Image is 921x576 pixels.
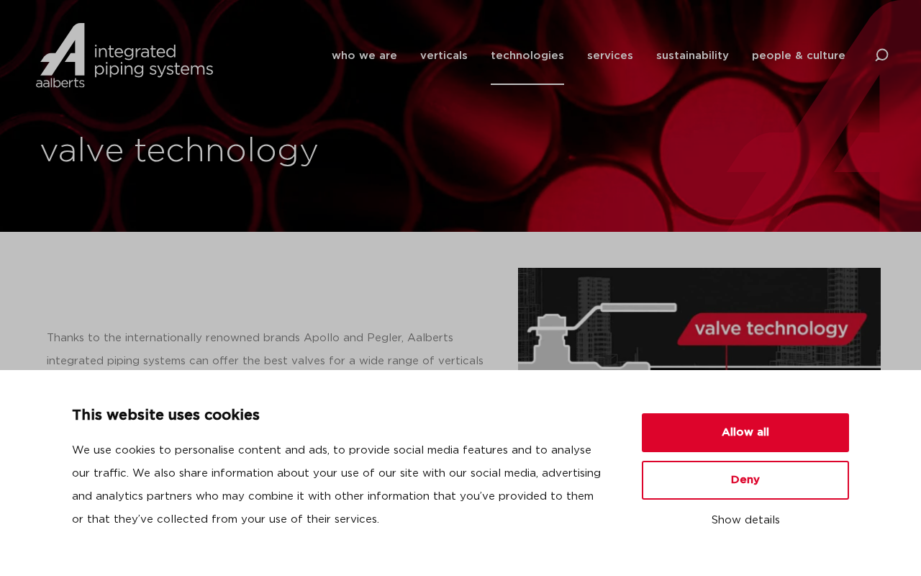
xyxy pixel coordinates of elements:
[72,405,607,428] p: This website uses cookies
[491,27,564,85] a: technologies
[642,413,849,452] button: Allow all
[332,27,397,85] a: who we are
[587,27,633,85] a: services
[332,27,845,85] nav: Menu
[420,27,468,85] a: verticals
[642,508,849,533] button: Show details
[40,129,453,175] h1: valve technology
[642,461,849,500] button: Deny
[72,439,607,531] p: We use cookies to personalise content and ads, to provide social media features and to analyse ou...
[752,27,845,85] a: people & culture
[47,327,489,396] p: Thanks to the internationally renowned brands Apollo and Pegler, Aalberts integrated piping syste...
[656,27,729,85] a: sustainability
